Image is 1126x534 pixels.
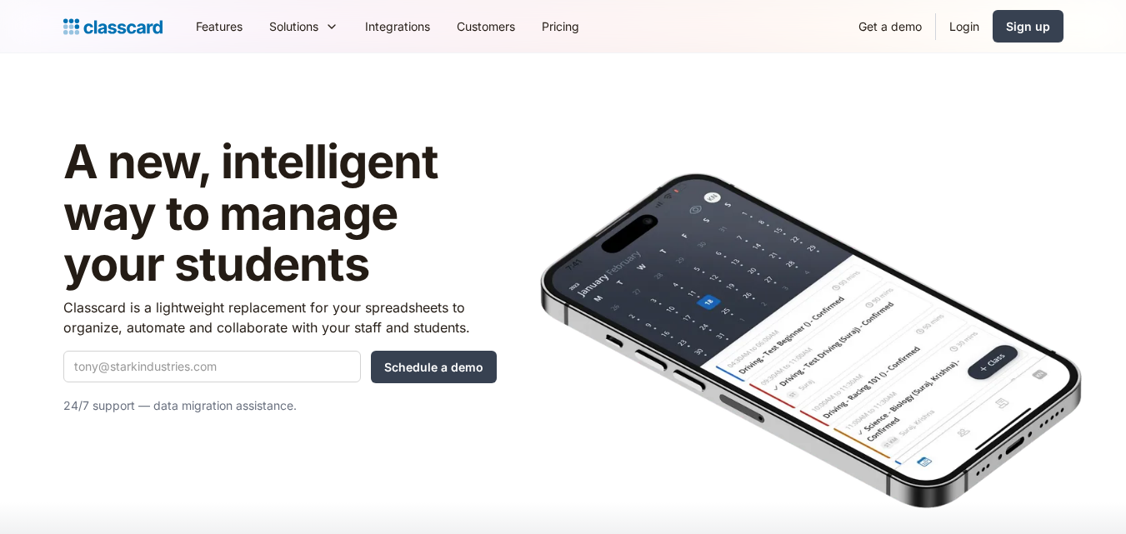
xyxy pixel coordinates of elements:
p: Classcard is a lightweight replacement for your spreadsheets to organize, automate and collaborat... [63,297,497,337]
a: Login [936,7,993,45]
input: Schedule a demo [371,351,497,383]
a: Sign up [993,10,1063,42]
a: Pricing [528,7,593,45]
a: home [63,15,163,38]
div: Solutions [269,17,318,35]
div: Solutions [256,7,352,45]
input: tony@starkindustries.com [63,351,361,382]
a: Get a demo [845,7,935,45]
a: Integrations [352,7,443,45]
div: Sign up [1006,17,1050,35]
h1: A new, intelligent way to manage your students [63,137,497,291]
a: Features [183,7,256,45]
p: 24/7 support — data migration assistance. [63,396,497,416]
a: Customers [443,7,528,45]
form: Quick Demo Form [63,351,497,383]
